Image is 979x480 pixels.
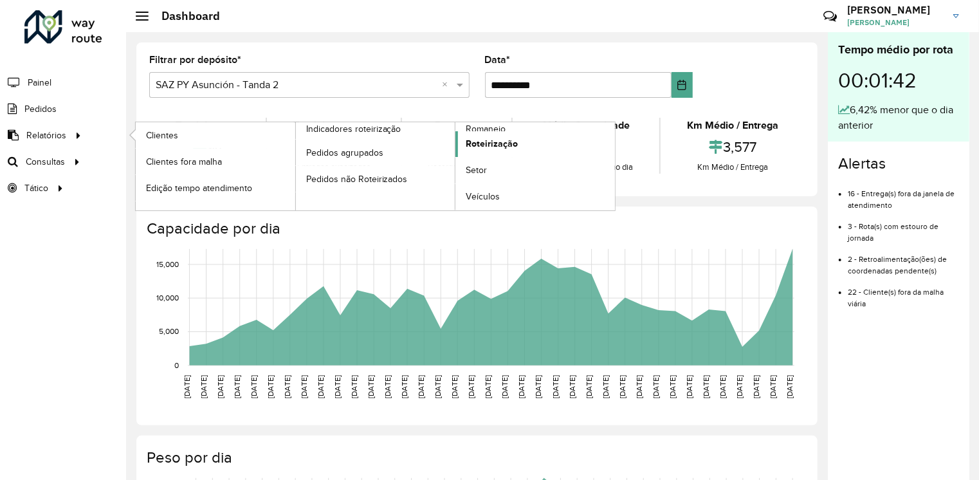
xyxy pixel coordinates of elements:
[752,375,760,398] text: [DATE]
[455,131,615,157] a: Roteirização
[785,375,794,398] text: [DATE]
[501,375,509,398] text: [DATE]
[848,277,959,309] li: 22 - Cliente(s) fora da malha viária
[848,211,959,244] li: 3 - Rota(s) com estouro de jornada
[735,375,744,398] text: [DATE]
[367,375,375,398] text: [DATE]
[174,361,179,369] text: 0
[146,155,222,169] span: Clientes fora malha
[668,375,677,398] text: [DATE]
[484,375,493,398] text: [DATE]
[466,163,487,177] span: Setor
[816,3,844,30] a: Contato Rápido
[718,375,727,398] text: [DATE]
[383,375,392,398] text: [DATE]
[24,102,57,116] span: Pedidos
[485,52,511,68] label: Data
[283,375,291,398] text: [DATE]
[466,122,506,136] span: Romaneio
[149,9,220,23] h2: Dashboard
[306,172,408,186] span: Pedidos não Roteirizados
[147,448,805,467] h4: Peso por dia
[405,118,509,133] div: Recargas
[466,137,518,151] span: Roteirização
[136,149,295,174] a: Clientes fora malha
[455,184,615,210] a: Veículos
[300,375,308,398] text: [DATE]
[306,146,383,160] span: Pedidos agrupados
[618,375,627,398] text: [DATE]
[266,375,275,398] text: [DATE]
[664,161,801,174] div: Km Médio / Entrega
[270,118,398,133] div: Total de entregas
[535,375,543,398] text: [DATE]
[136,122,455,210] a: Indicadores roteirização
[434,375,442,398] text: [DATE]
[316,375,325,398] text: [DATE]
[664,118,801,133] div: Km Médio / Entrega
[156,293,179,302] text: 10,000
[685,375,693,398] text: [DATE]
[635,375,643,398] text: [DATE]
[400,375,408,398] text: [DATE]
[136,175,295,201] a: Edição tempo atendimento
[199,375,208,398] text: [DATE]
[838,102,959,133] div: 6,42% menor que o dia anterior
[333,375,342,398] text: [DATE]
[847,4,944,16] h3: [PERSON_NAME]
[702,375,710,398] text: [DATE]
[518,375,526,398] text: [DATE]
[443,77,453,93] span: Clear all
[652,375,660,398] text: [DATE]
[417,375,425,398] text: [DATE]
[568,375,576,398] text: [DATE]
[450,375,459,398] text: [DATE]
[296,166,455,192] a: Pedidos não Roteirizados
[250,375,258,398] text: [DATE]
[516,118,656,133] div: Média Capacidade
[848,178,959,211] li: 16 - Entrega(s) fora da janela de atendimento
[216,375,224,398] text: [DATE]
[183,375,191,398] text: [DATE]
[838,154,959,173] h4: Alertas
[159,328,179,336] text: 5,000
[601,375,610,398] text: [DATE]
[296,122,616,210] a: Romaneio
[551,375,560,398] text: [DATE]
[769,375,777,398] text: [DATE]
[149,52,241,68] label: Filtrar por depósito
[296,140,455,165] a: Pedidos agrupados
[455,158,615,183] a: Setor
[838,41,959,59] div: Tempo médio por rota
[26,155,65,169] span: Consultas
[24,181,48,195] span: Tático
[848,244,959,277] li: 2 - Retroalimentação(ões) de coordenadas pendente(s)
[838,59,959,102] div: 00:01:42
[306,122,401,136] span: Indicadores roteirização
[146,129,178,142] span: Clientes
[585,375,593,398] text: [DATE]
[28,76,51,89] span: Painel
[350,375,358,398] text: [DATE]
[146,181,252,195] span: Edição tempo atendimento
[664,133,801,161] div: 3,577
[672,72,693,98] button: Choose Date
[467,375,475,398] text: [DATE]
[147,219,805,238] h4: Capacidade por dia
[466,190,500,203] span: Veículos
[156,260,179,268] text: 15,000
[152,118,262,133] div: Total de rotas
[26,129,66,142] span: Relatórios
[847,17,944,28] span: [PERSON_NAME]
[136,122,295,148] a: Clientes
[233,375,241,398] text: [DATE]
